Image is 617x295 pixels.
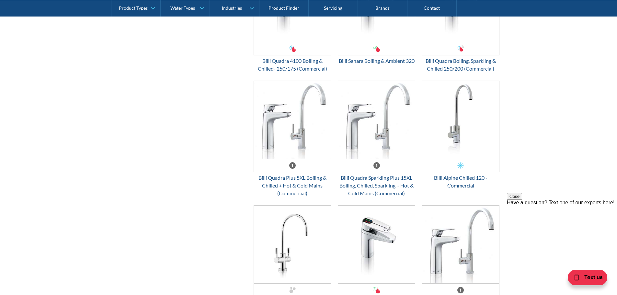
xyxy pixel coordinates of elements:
[119,5,148,11] div: Product Types
[338,81,415,159] img: Billi Quadra Sparkling Plus 15XL Boiling, Chilled, Sparkling + Hot & Cold Mains (Commercial)
[170,5,195,11] div: Water Types
[507,193,617,271] iframe: podium webchat widget prompt
[338,81,416,197] a: Billi Quadra Sparkling Plus 15XL Boiling, Chilled, Sparkling + Hot & Cold Mains (Commercial)Billi...
[254,81,331,197] a: Billi Quadra Plus 5XL Boiling & Chilled + Hot & Cold Mains (Commercial)Billi Quadra Plus 5XL Boil...
[422,81,499,159] img: Billi Alpine Chilled 120 - Commercial
[338,174,416,197] div: Billi Quadra Sparkling Plus 15XL Boiling, Chilled, Sparkling + Hot & Cold Mains (Commercial)
[254,174,331,197] div: Billi Quadra Plus 5XL Boiling & Chilled + Hot & Cold Mains (Commercial)
[422,206,499,283] img: Billi Quadra Plus 15XL Boiling & Chilled + Hot & Cold Mains (Commercial)
[254,206,331,283] img: Billi Alpine Sparkling & Chilled 200 (Commercial)
[338,206,415,283] img: Billi Sahara Boiling & Ambient 360
[552,263,617,295] iframe: podium webchat widget bubble
[422,57,499,73] div: Billi Quadra Boiling, Sparkling & Chilled 250/200 (Commercial)
[222,5,242,11] div: Industries
[254,81,331,159] img: Billi Quadra Plus 5XL Boiling & Chilled + Hot & Cold Mains (Commercial)
[422,81,499,189] a: Billi Alpine Chilled 120 - CommercialBilli Alpine Chilled 120 - Commercial
[338,57,416,65] div: Billi Sahara Boiling & Ambient 320
[254,57,331,73] div: Billi Quadra 4100 Boiling & Chilled- 250/175 (Commercial)
[422,174,499,189] div: Billi Alpine Chilled 120 - Commercial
